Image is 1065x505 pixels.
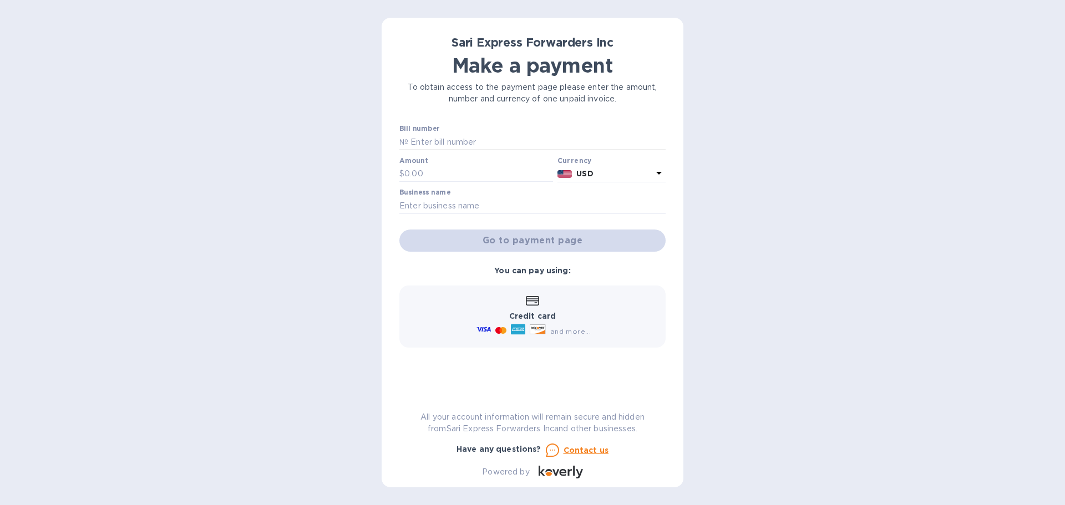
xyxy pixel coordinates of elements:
p: Powered by [482,466,529,478]
u: Contact us [564,446,609,455]
p: All your account information will remain secure and hidden from Sari Express Forwarders Inc and o... [399,411,666,435]
b: You can pay using: [494,266,570,275]
b: USD [576,169,593,178]
input: Enter business name [399,197,666,214]
p: $ [399,168,404,180]
b: Have any questions? [457,445,541,453]
img: USD [557,170,572,178]
b: Currency [557,156,592,165]
b: Credit card [509,312,556,320]
input: 0.00 [404,166,553,182]
b: Sari Express Forwarders Inc [452,35,613,49]
label: Business name [399,190,450,196]
h1: Make a payment [399,54,666,77]
label: Bill number [399,126,439,132]
p: № [399,136,408,148]
label: Amount [399,157,428,164]
span: and more... [550,327,591,335]
p: To obtain access to the payment page please enter the amount, number and currency of one unpaid i... [399,81,666,105]
input: Enter bill number [408,134,666,150]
